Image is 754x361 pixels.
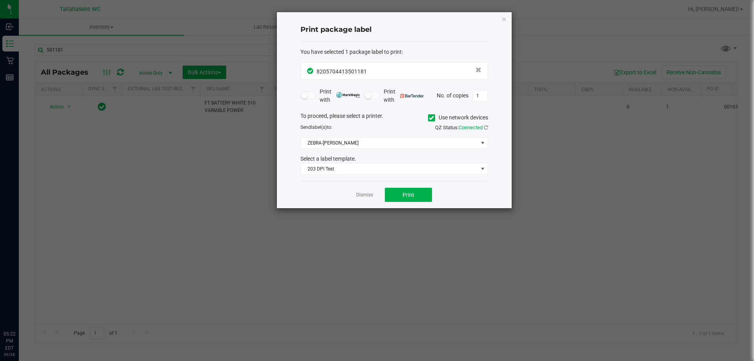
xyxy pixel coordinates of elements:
div: To proceed, please select a printer. [295,112,494,124]
span: You have selected 1 package label to print [300,49,402,55]
span: Print with [320,88,360,104]
span: ZEBRA-[PERSON_NAME] [301,137,478,148]
iframe: Resource center [8,298,31,322]
span: Print with [384,88,424,104]
a: Dismiss [356,192,373,198]
img: mark_magic_cybra.png [336,92,360,98]
span: Print [403,192,414,198]
span: 8205704413501181 [317,68,367,75]
span: 203 DPI Test [301,163,478,174]
span: Connected [459,125,483,130]
span: label(s) [311,125,327,130]
label: Use network devices [428,114,488,122]
iframe: Resource center unread badge [23,297,33,306]
img: bartender.png [400,94,424,98]
span: QZ Status: [435,125,488,130]
span: In Sync [307,67,315,75]
span: No. of copies [437,92,469,98]
button: Print [385,188,432,202]
h4: Print package label [300,25,488,35]
div: : [300,48,488,56]
div: Select a label template. [295,155,494,163]
span: Send to: [300,125,332,130]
